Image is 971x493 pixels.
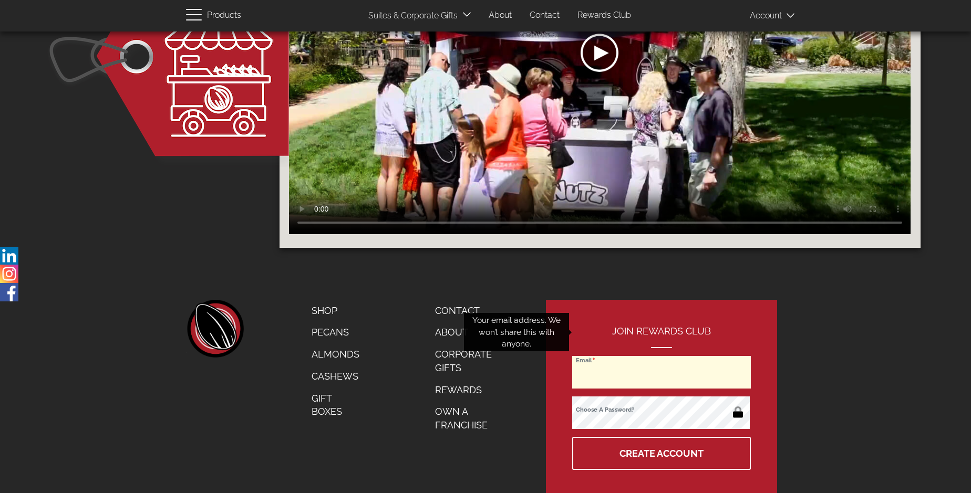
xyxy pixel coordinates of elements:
[304,321,367,343] a: Pecans
[481,5,520,26] a: About
[572,437,751,470] button: Create Account
[572,326,751,348] h2: Join Rewards Club
[464,313,569,351] div: Your email address. We won’t share this with anyone.
[427,321,512,343] a: About
[304,343,367,365] a: Almonds
[360,6,461,26] a: Suites & Corporate Gifts
[304,300,367,322] a: Shop
[427,401,512,436] a: Own a Franchise
[207,8,241,23] span: Products
[572,356,751,389] input: Email
[522,5,567,26] a: Contact
[427,300,512,322] a: Contact
[186,300,244,358] a: home
[304,365,367,387] a: Cashews
[427,343,512,379] a: Corporate Gifts
[427,379,512,401] a: Rewards
[304,387,367,423] a: Gift Boxes
[570,5,639,26] a: Rewards Club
